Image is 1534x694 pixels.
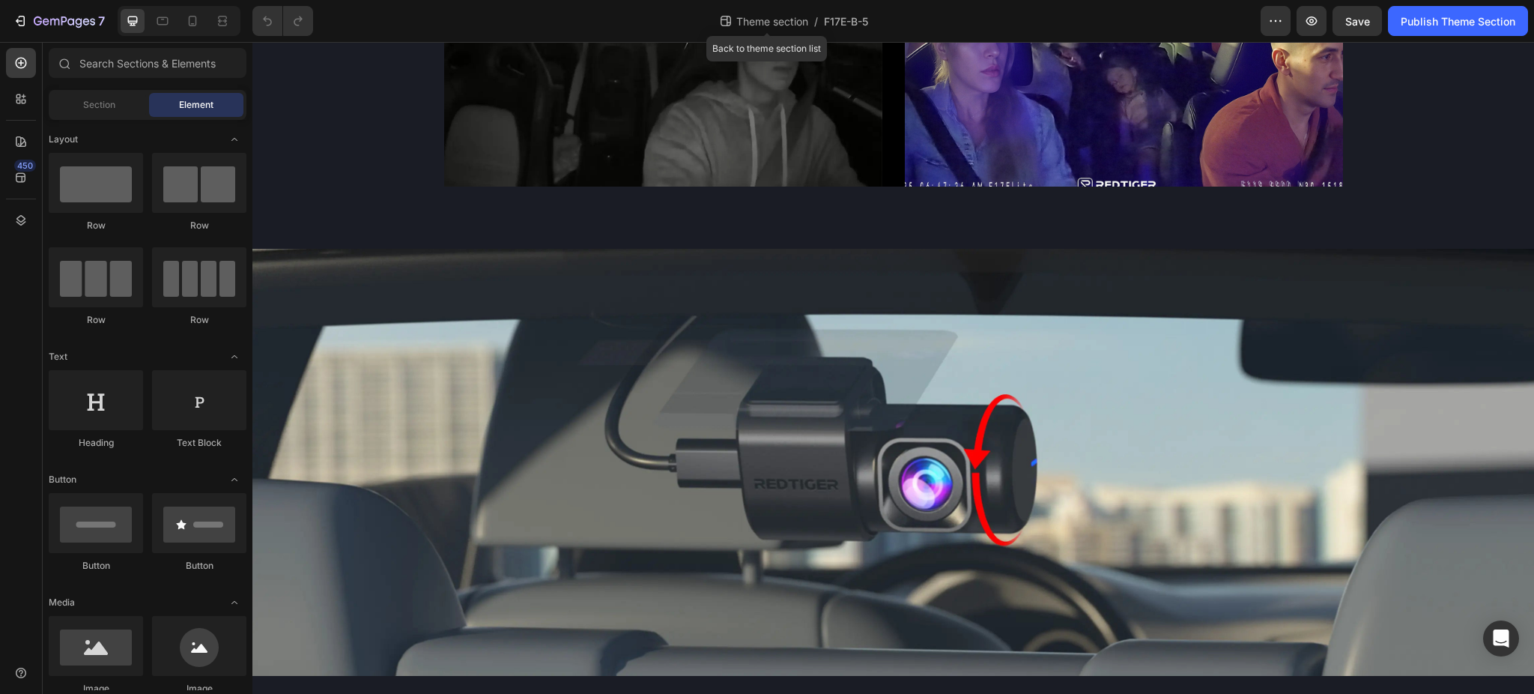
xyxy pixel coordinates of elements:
[222,591,246,615] span: Toggle open
[83,98,115,112] span: Section
[152,559,246,573] div: Button
[1345,15,1370,28] span: Save
[98,12,105,30] p: 7
[49,133,78,146] span: Layout
[14,160,36,172] div: 450
[1333,6,1382,36] button: Save
[252,42,1534,694] iframe: Design area
[152,219,246,232] div: Row
[49,559,143,573] div: Button
[49,219,143,232] div: Row
[49,436,143,450] div: Heading
[824,13,868,29] span: F17E-B-5
[49,473,76,486] span: Button
[49,48,246,78] input: Search Sections & Elements
[222,127,246,151] span: Toggle open
[6,6,112,36] button: 7
[1401,13,1515,29] div: Publish Theme Section
[152,436,246,450] div: Text Block
[1483,621,1519,657] div: Open Intercom Messenger
[1388,6,1528,36] button: Publish Theme Section
[222,345,246,369] span: Toggle open
[252,6,313,36] div: Undo/Redo
[152,313,246,327] div: Row
[222,468,246,492] span: Toggle open
[49,313,143,327] div: Row
[179,98,213,112] span: Element
[684,10,828,30] a: 📣Fall Sale : Up to 40% OFF
[49,350,67,363] span: Text
[733,13,811,29] span: Theme section
[814,13,818,29] span: /
[49,596,75,609] span: Media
